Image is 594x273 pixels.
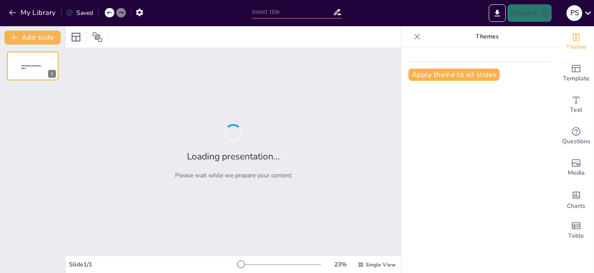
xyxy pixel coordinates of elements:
[508,4,551,22] button: Present
[559,26,594,58] div: Change the overall theme
[252,6,333,18] input: Insert title
[175,171,292,180] p: Please wait while we prepare your content
[559,183,594,215] div: Add charts and graphs
[568,231,584,241] span: Table
[408,69,500,81] button: Apply theme to all slides
[69,30,83,44] div: Layout
[4,31,61,45] button: Add slide
[66,9,93,17] div: Saved
[566,4,582,22] button: P S
[566,5,582,21] div: P S
[567,201,585,211] span: Charts
[559,121,594,152] div: Get real-time input from your audience
[187,150,280,162] h2: Loading presentation...
[21,65,41,69] span: Sendsteps presentation editor
[366,261,396,268] span: Single View
[489,4,506,22] button: Export to PowerPoint
[330,260,351,269] div: 23 %
[559,89,594,121] div: Add text boxes
[566,42,586,52] span: Theme
[424,26,550,47] p: Themes
[559,58,594,89] div: Add ready made slides
[570,105,582,115] span: Text
[562,137,591,146] span: Questions
[568,168,585,178] span: Media
[7,52,59,80] div: 1
[48,70,56,78] div: 1
[559,152,594,183] div: Add images, graphics, shapes or video
[563,74,590,83] span: Template
[559,215,594,246] div: Add a table
[92,32,103,42] span: Position
[69,260,237,269] div: Slide 1 / 1
[7,6,59,20] button: My Library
